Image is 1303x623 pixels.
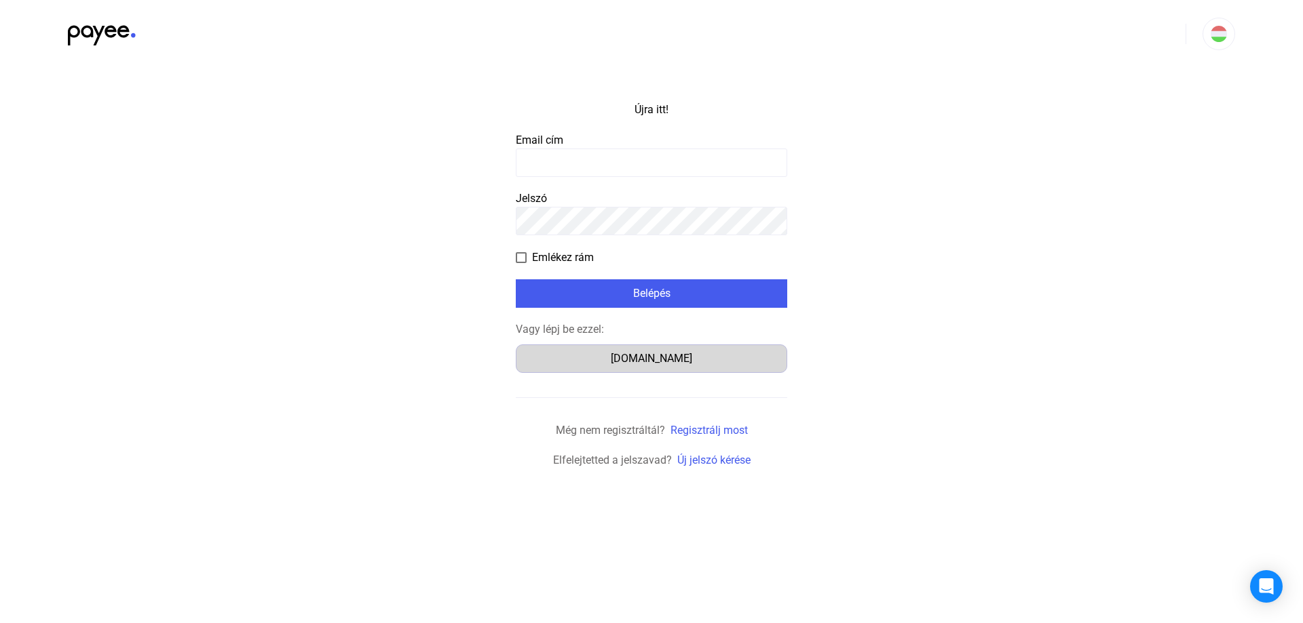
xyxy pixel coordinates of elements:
img: HU [1211,26,1227,42]
a: Regisztrálj most [671,424,748,437]
font: Vagy lépj be ezzel: [516,323,604,336]
font: Elfelejtetted a jelszavad? [553,454,672,466]
font: Belépés [633,287,671,300]
div: Open Intercom Messenger [1250,570,1283,603]
button: HU [1203,18,1235,50]
font: Email cím [516,134,563,146]
img: black-payee-blue-dot.svg [68,18,136,45]
button: [DOMAIN_NAME] [516,344,787,373]
font: Újra itt! [635,103,668,116]
font: [DOMAIN_NAME] [611,352,692,365]
button: Belépés [516,279,787,308]
font: Még nem regisztráltál? [556,424,665,437]
a: Új jelszó kérése [677,454,751,466]
font: Jelszó [516,192,547,205]
font: Emlékez rám [532,251,594,264]
a: [DOMAIN_NAME] [516,352,787,365]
